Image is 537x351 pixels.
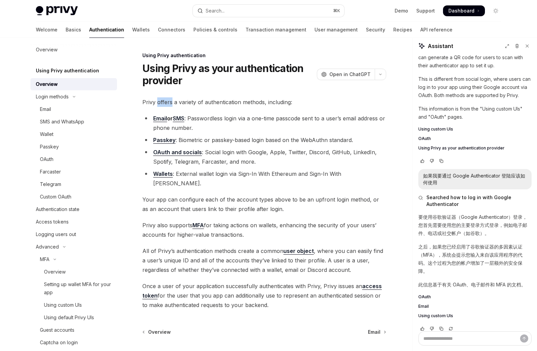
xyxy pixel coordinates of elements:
div: Using default Privy UIs [44,313,94,322]
button: Toggle Login methods section [30,91,117,103]
div: 如果我要通过 Google Authenticator 登陆应该如何使用 [423,172,527,186]
a: Policies & controls [193,22,237,38]
a: Overview [30,44,117,56]
span: Privy also supports for taking actions on wallets, enhancing the security of your users’ accounts... [142,220,386,239]
a: Security [366,22,385,38]
textarea: Ask a question... [418,331,532,346]
p: 之后，如果您已经启用了谷歌验证器的多因素认证（MFA），系统会提示您输入来自该应用程序的代码。这个过程为您的帐户增加了一层额外的安全保障。 [418,243,532,275]
a: Email [418,304,532,309]
a: Access tokens [30,216,117,228]
a: Overview [30,78,117,90]
div: Logging users out [36,230,76,238]
div: Search... [206,7,225,15]
button: Copy chat response [437,325,445,332]
span: ⌘ K [333,8,340,14]
span: Privy offers a variety of authentication methods, including: [142,97,386,107]
button: Toggle dark mode [490,5,501,16]
a: API reference [420,22,452,38]
div: Advanced [36,243,59,251]
span: Your app can configure each of the account types above to be an upfront login method, or as an ac... [142,195,386,214]
h5: Using Privy authentication [36,67,99,75]
span: OAuth [418,136,431,141]
div: MFA [40,255,49,263]
a: Logging users out [30,228,117,240]
div: SMS and WhatsApp [40,118,84,126]
img: light logo [36,6,78,16]
a: User management [314,22,358,38]
button: Vote that response was not good [428,325,436,332]
span: Using custom UIs [418,313,453,319]
li: : Passwordless login via a one-time passcode sent to a user’s email address or phone number. [142,114,386,133]
span: OAuth [418,294,431,300]
button: Searched how to log in with Google Authenticator [418,194,532,208]
div: Using custom UIs [44,301,82,309]
a: OAuth [418,136,532,141]
a: OAuth and socials [153,149,202,156]
a: Passkey [30,141,117,153]
a: SMS and WhatsApp [30,116,117,128]
div: Wallet [40,130,53,138]
a: Email [30,103,117,115]
div: Login methods [36,93,69,101]
a: Welcome [36,22,57,38]
a: Wallets [153,170,173,178]
div: OAuth [40,155,53,163]
div: Custom OAuth [40,193,71,201]
a: Support [416,7,435,14]
div: Passkey [40,143,59,151]
a: Transaction management [246,22,306,38]
div: Email [40,105,51,113]
button: Vote that response was not good [428,158,436,164]
a: Using custom UIs [30,299,117,311]
span: Using Privy as your authentication provider [418,145,505,151]
a: SMS [173,115,184,122]
button: Toggle Advanced section [30,241,117,253]
span: Searched how to log in with Google Authenticator [426,194,532,208]
button: Open search [193,5,344,17]
h1: Using Privy as your authentication provider [142,62,314,87]
a: Email [153,115,167,122]
div: Telegram [40,180,61,188]
a: OAuth [418,294,532,300]
div: Access tokens [36,218,69,226]
div: Farcaster [40,168,61,176]
div: Setting up wallet MFA for your app [44,280,113,297]
button: Vote that response was good [418,158,426,164]
span: Open in ChatGPT [329,71,371,78]
p: 要使用谷歌验证器（Google Authenticator）登录，您首先需要使用您的主要登录方式登录，例如电子邮件、电话或社交帐户（如谷歌）。 [418,213,532,237]
a: user object [283,248,314,255]
a: Authentication state [30,203,117,215]
a: Dashboard [443,5,485,16]
span: All of Privy’s authentication methods create a common , where you can easily find a user’s unique... [142,246,386,275]
span: Email [418,304,429,309]
li: : Social login with Google, Apple, Twitter, Discord, GitHub, LinkedIn, Spotify, Telegram, Farcast... [142,147,386,166]
span: Once a user of your application successfully authenticates with Privy, Privy issues an for the us... [142,281,386,310]
div: Captcha on login [40,338,78,347]
a: Using custom UIs [418,313,532,319]
button: Reload last chat [447,325,455,332]
p: This information is from the "Using custom UIs" and "OAuth" pages. [418,105,532,121]
a: Telegram [30,178,117,190]
button: Send message [520,334,528,343]
a: OAuth [30,153,117,165]
button: Vote that response was good [418,325,426,332]
button: Open in ChatGPT [317,69,375,80]
a: Overview [30,266,117,278]
li: : Biometric or passkey-based login based on the WebAuthn standard. [142,135,386,145]
a: Recipes [393,22,412,38]
button: Toggle MFA section [30,253,117,265]
a: Using custom UIs [418,126,532,132]
li: : External wallet login via Sign-In With Ethereum and Sign-In With [PERSON_NAME]. [142,169,386,188]
a: Wallet [30,128,117,140]
a: Setting up wallet MFA for your app [30,278,117,299]
a: Basics [66,22,81,38]
div: Authentication state [36,205,79,213]
div: Overview [36,80,57,88]
a: Demo [395,7,408,14]
div: Using Privy authentication [142,52,386,59]
strong: or [153,115,184,122]
a: Captcha on login [30,336,117,349]
a: Passkey [153,137,176,144]
a: Authentication [89,22,124,38]
a: Using Privy as your authentication provider [418,145,532,151]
